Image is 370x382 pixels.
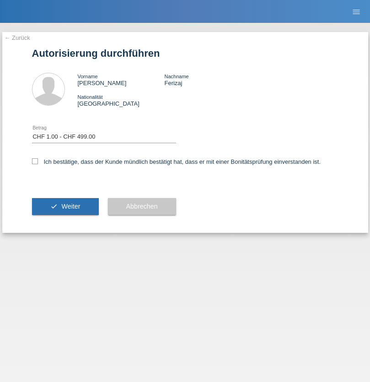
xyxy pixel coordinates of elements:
[78,94,103,100] span: Nationalität
[32,198,99,215] button: check Weiter
[78,73,165,86] div: [PERSON_NAME]
[126,203,158,210] span: Abbrechen
[32,48,338,59] h1: Autorisierung durchführen
[5,34,30,41] a: ← Zurück
[164,73,251,86] div: Ferizaj
[78,74,98,79] span: Vorname
[352,7,361,16] i: menu
[32,158,321,165] label: Ich bestätige, dass der Kunde mündlich bestätigt hat, dass er mit einer Bonitätsprüfung einversta...
[50,203,58,210] i: check
[164,74,188,79] span: Nachname
[347,9,365,14] a: menu
[78,93,165,107] div: [GEOGRAPHIC_DATA]
[108,198,176,215] button: Abbrechen
[61,203,80,210] span: Weiter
